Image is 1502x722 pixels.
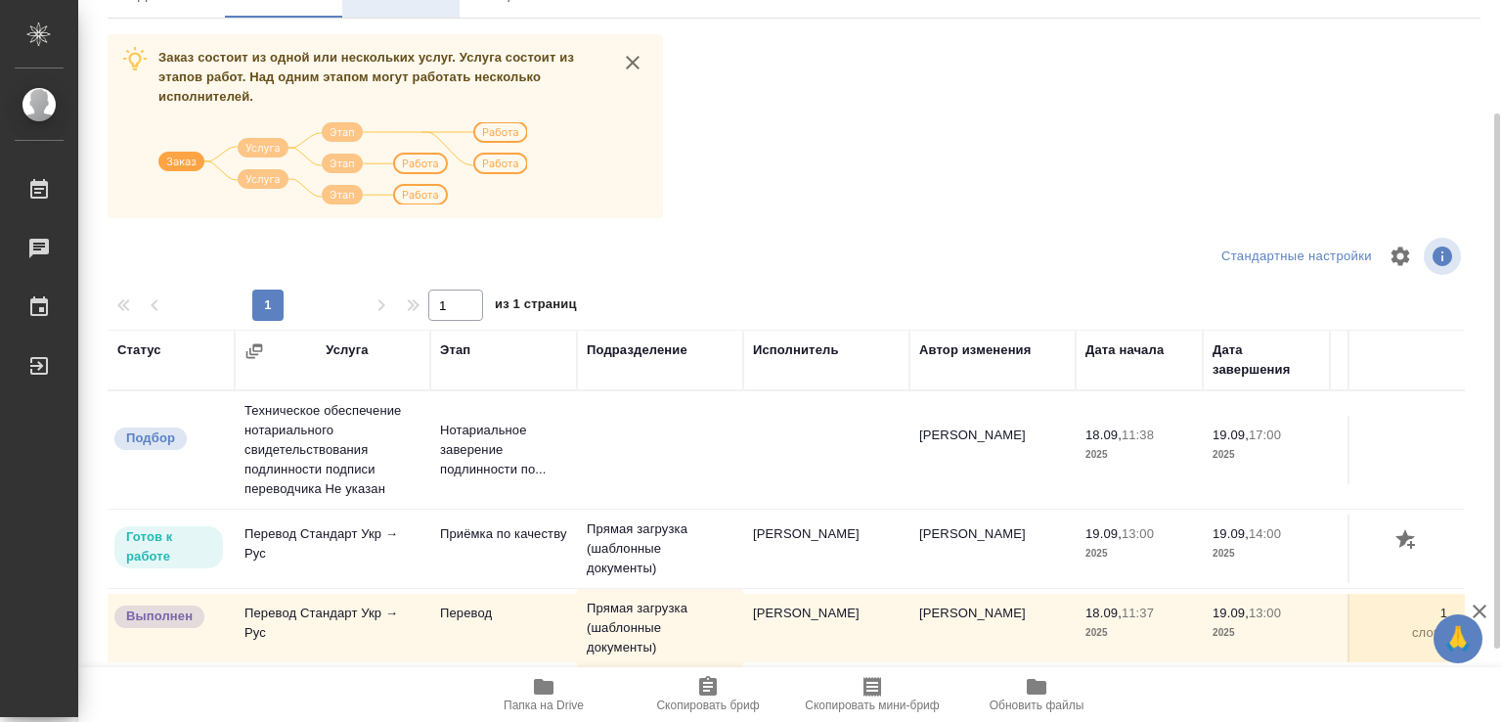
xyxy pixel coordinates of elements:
[1213,606,1249,620] p: 19.09,
[235,594,430,662] td: Перевод Стандарт Укр → Рус
[1424,238,1465,275] span: Посмотреть информацию
[1122,526,1154,541] p: 13:00
[1249,526,1281,541] p: 14:00
[753,340,839,360] div: Исполнитель
[1085,544,1193,564] p: 2025
[909,416,1076,484] td: [PERSON_NAME]
[790,667,954,722] button: Скопировать мини-бриф
[235,515,430,583] td: Перевод Стандарт Укр → Рус
[126,607,193,626] p: Выполнен
[577,510,743,588] td: Прямая загрузка (шаблонные документы)
[1340,604,1447,623] p: 1
[618,48,647,77] button: close
[656,699,759,712] span: Скопировать бриф
[504,699,584,712] span: Папка на Drive
[805,699,939,712] span: Скопировать мини-бриф
[1340,524,1447,544] p: 1
[440,340,470,360] div: Этап
[909,515,1076,583] td: [PERSON_NAME]
[235,391,430,509] td: Техническое обеспечение нотариального свидетельствования подлинности подписи переводчика Не указан
[954,667,1119,722] button: Обновить файлы
[1085,623,1193,643] p: 2025
[1213,544,1320,564] p: 2025
[117,340,161,360] div: Статус
[1085,606,1122,620] p: 18.09,
[1085,526,1122,541] p: 19.09,
[1213,526,1249,541] p: 19.09,
[743,594,909,662] td: [PERSON_NAME]
[440,421,567,479] p: Нотариальное заверение подлинности по...
[440,524,567,544] p: Приёмка по качеству
[1216,242,1377,272] div: split button
[1340,544,1447,564] p: слово
[244,341,264,361] button: Сгруппировать
[1085,340,1164,360] div: Дата начала
[126,429,175,448] p: Подбор
[1340,426,1447,445] p: 0
[626,667,790,722] button: Скопировать бриф
[1441,618,1475,659] span: 🙏
[1340,623,1447,643] p: слово
[462,667,626,722] button: Папка на Drive
[1391,524,1424,558] button: Добавить оценку
[1213,623,1320,643] p: 2025
[1213,445,1320,465] p: 2025
[1122,428,1154,442] p: 11:38
[1085,428,1122,442] p: 18.09,
[990,699,1084,712] span: Обновить файлы
[1213,340,1320,380] div: Дата завершения
[1434,614,1482,663] button: 🙏
[587,340,687,360] div: Подразделение
[919,340,1031,360] div: Автор изменения
[326,340,368,360] div: Услуга
[440,604,567,623] p: Перевод
[909,594,1076,662] td: [PERSON_NAME]
[1377,233,1424,280] span: Настроить таблицу
[1122,606,1154,620] p: 11:37
[577,589,743,667] td: Прямая загрузка (шаблонные документы)
[158,50,574,104] span: Заказ состоит из одной или нескольких услуг. Услуга состоит из этапов работ. Над одним этапом мог...
[1085,445,1193,465] p: 2025
[743,515,909,583] td: [PERSON_NAME]
[1249,428,1281,442] p: 17:00
[1213,428,1249,442] p: 19.09,
[1249,606,1281,620] p: 13:00
[126,527,211,566] p: Готов к работе
[1340,445,1447,465] p: док.
[495,293,577,321] span: из 1 страниц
